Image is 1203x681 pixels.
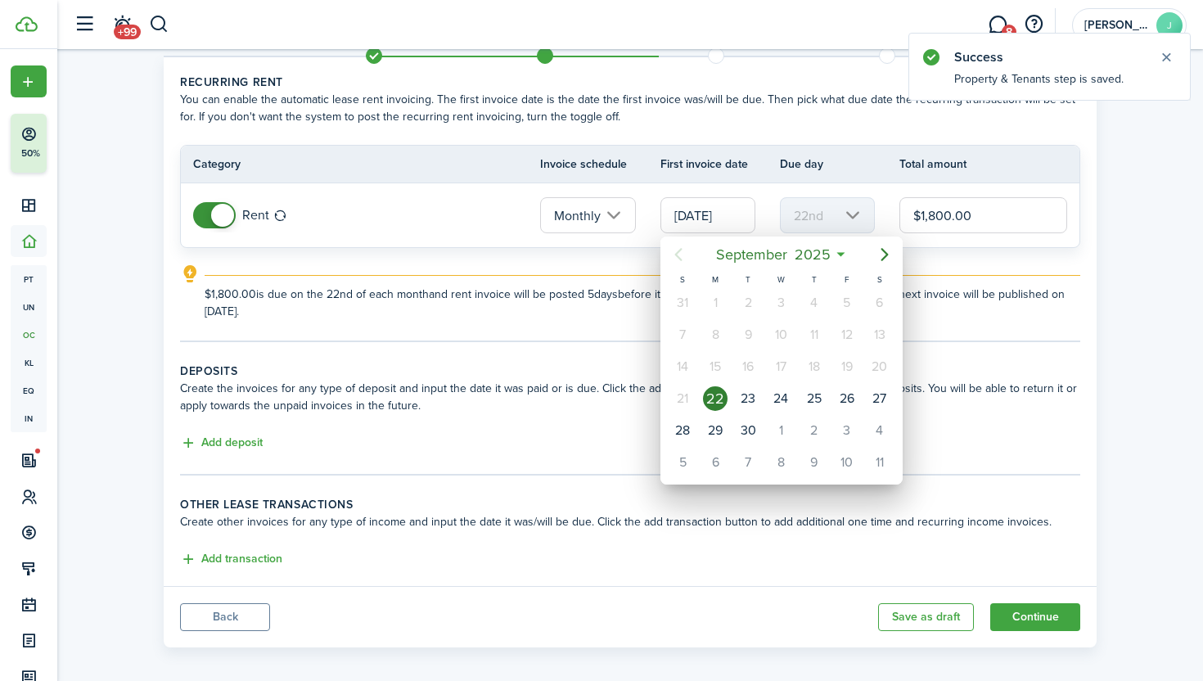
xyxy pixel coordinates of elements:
[801,291,826,315] div: Thursday, September 4, 2025
[705,240,840,269] mbsc-button: September2025
[834,418,858,443] div: Friday, October 3, 2025
[867,354,892,379] div: Saturday, September 20, 2025
[703,354,728,379] div: Monday, September 15, 2025
[867,450,892,475] div: Saturday, October 11, 2025
[736,322,760,347] div: Tuesday, September 9, 2025
[670,291,695,315] div: Sunday, August 31, 2025
[670,418,695,443] div: Sunday, September 28, 2025
[736,386,760,411] div: Tuesday, September 23, 2025
[867,386,892,411] div: Saturday, September 27, 2025
[867,322,892,347] div: Saturday, September 13, 2025
[703,322,728,347] div: Monday, September 8, 2025
[670,354,695,379] div: Sunday, September 14, 2025
[791,240,834,269] span: 2025
[703,418,728,443] div: Monday, September 29, 2025
[801,322,826,347] div: Thursday, September 11, 2025
[703,291,728,315] div: Monday, September 1, 2025
[736,450,760,475] div: Tuesday, October 7, 2025
[768,450,793,475] div: Wednesday, October 8, 2025
[703,450,728,475] div: Monday, October 6, 2025
[768,354,793,379] div: Wednesday, September 17, 2025
[670,450,695,475] div: Sunday, October 5, 2025
[801,386,826,411] div: Thursday, September 25, 2025
[834,386,858,411] div: Friday, September 26, 2025
[867,291,892,315] div: Saturday, September 6, 2025
[764,273,797,286] div: W
[834,322,858,347] div: Friday, September 12, 2025
[768,418,793,443] div: Wednesday, October 1, 2025
[797,273,830,286] div: T
[666,273,699,286] div: S
[768,322,793,347] div: Wednesday, September 10, 2025
[834,450,858,475] div: Friday, October 10, 2025
[830,273,863,286] div: F
[768,386,793,411] div: Wednesday, September 24, 2025
[801,418,826,443] div: Thursday, October 2, 2025
[699,273,732,286] div: M
[703,386,728,411] div: Monday, September 22, 2025
[768,291,793,315] div: Wednesday, September 3, 2025
[801,354,826,379] div: Thursday, September 18, 2025
[867,418,892,443] div: Saturday, October 4, 2025
[834,291,858,315] div: Friday, September 5, 2025
[736,418,760,443] div: Tuesday, September 30, 2025
[662,238,695,271] mbsc-button: Previous page
[712,240,791,269] span: September
[834,354,858,379] div: Friday, September 19, 2025
[736,354,760,379] div: Tuesday, September 16, 2025
[801,450,826,475] div: Thursday, October 9, 2025
[670,322,695,347] div: Sunday, September 7, 2025
[863,273,895,286] div: S
[868,238,901,271] mbsc-button: Next page
[732,273,764,286] div: T
[670,386,695,411] div: Today, Sunday, September 21, 2025
[736,291,760,315] div: Tuesday, September 2, 2025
